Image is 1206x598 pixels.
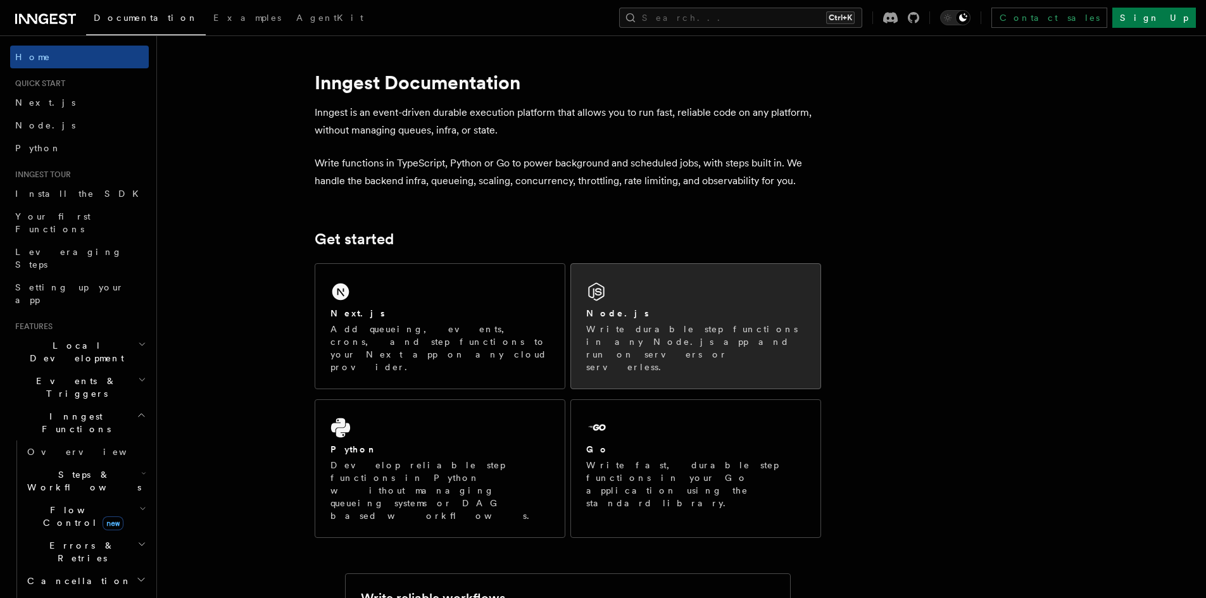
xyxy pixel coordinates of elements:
span: AgentKit [296,13,363,23]
a: Documentation [86,4,206,35]
a: Contact sales [991,8,1107,28]
a: AgentKit [289,4,371,34]
span: Leveraging Steps [15,247,122,270]
a: Next.js [10,91,149,114]
span: Install the SDK [15,189,146,199]
a: Install the SDK [10,182,149,205]
button: Search...Ctrl+K [619,8,862,28]
a: Examples [206,4,289,34]
p: Develop reliable step functions in Python without managing queueing systems or DAG based workflows. [330,459,550,522]
span: Quick start [10,78,65,89]
span: Flow Control [22,504,139,529]
span: Next.js [15,97,75,108]
span: Overview [27,447,158,457]
p: Write fast, durable step functions in your Go application using the standard library. [586,459,805,509]
span: Events & Triggers [10,375,138,400]
button: Errors & Retries [22,534,149,570]
button: Cancellation [22,570,149,592]
kbd: Ctrl+K [826,11,855,24]
button: Toggle dark mode [940,10,970,25]
h2: Python [330,443,377,456]
a: GoWrite fast, durable step functions in your Go application using the standard library. [570,399,821,538]
p: Inngest is an event-driven durable execution platform that allows you to run fast, reliable code ... [315,104,821,139]
span: Setting up your app [15,282,124,305]
button: Flow Controlnew [22,499,149,534]
h1: Inngest Documentation [315,71,821,94]
a: Your first Functions [10,205,149,240]
p: Write functions in TypeScript, Python or Go to power background and scheduled jobs, with steps bu... [315,154,821,190]
a: Overview [22,440,149,463]
a: Next.jsAdd queueing, events, crons, and step functions to your Next app on any cloud provider. [315,263,565,389]
a: Get started [315,230,394,248]
a: Node.js [10,114,149,137]
span: Home [15,51,51,63]
span: Documentation [94,13,198,23]
span: Steps & Workflows [22,468,141,494]
span: Python [15,143,61,153]
button: Steps & Workflows [22,463,149,499]
a: Home [10,46,149,68]
span: Features [10,321,53,332]
span: Cancellation [22,575,132,587]
a: PythonDevelop reliable step functions in Python without managing queueing systems or DAG based wo... [315,399,565,538]
span: new [103,516,123,530]
span: Node.js [15,120,75,130]
p: Add queueing, events, crons, and step functions to your Next app on any cloud provider. [330,323,550,373]
a: Leveraging Steps [10,240,149,276]
span: Your first Functions [15,211,91,234]
a: Setting up your app [10,276,149,311]
span: Examples [213,13,281,23]
button: Local Development [10,334,149,370]
button: Events & Triggers [10,370,149,405]
span: Errors & Retries [22,539,137,564]
span: Inngest tour [10,170,71,180]
span: Local Development [10,339,138,364]
a: Sign Up [1112,8,1196,28]
button: Inngest Functions [10,405,149,440]
span: Inngest Functions [10,410,137,435]
p: Write durable step functions in any Node.js app and run on servers or serverless. [586,323,805,373]
h2: Next.js [330,307,385,320]
h2: Go [586,443,609,456]
a: Python [10,137,149,159]
a: Node.jsWrite durable step functions in any Node.js app and run on servers or serverless. [570,263,821,389]
h2: Node.js [586,307,649,320]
